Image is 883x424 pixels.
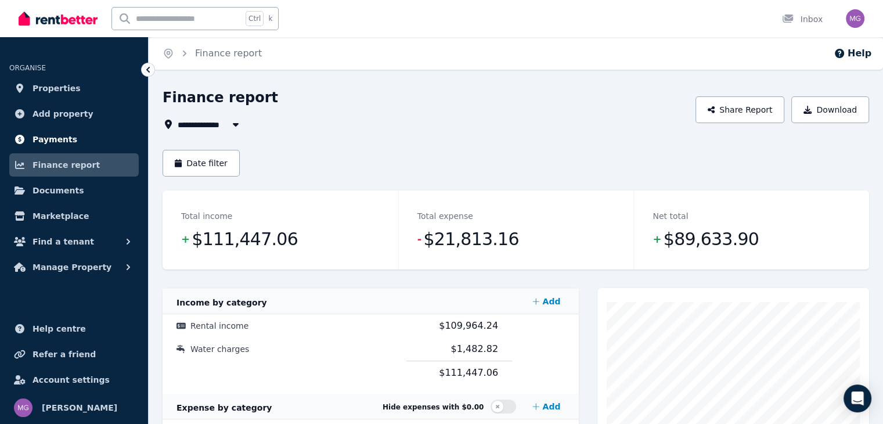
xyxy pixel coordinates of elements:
span: Marketplace [33,209,89,223]
dt: Total expense [417,209,473,223]
a: Properties [9,77,139,100]
a: Refer a friend [9,343,139,366]
a: Documents [9,179,139,202]
a: Add [528,395,565,418]
span: + [181,231,189,247]
span: Account settings [33,373,110,387]
button: Share Report [695,96,785,123]
div: Open Intercom Messenger [844,385,871,412]
h1: Finance report [163,88,278,107]
span: Find a tenant [33,235,94,249]
span: $111,447.06 [439,367,498,378]
span: Add property [33,107,93,121]
img: Mei GENCIC [14,398,33,417]
span: Hide expenses with $0.00 [383,403,484,411]
a: Marketplace [9,204,139,228]
span: Water charges [190,344,249,354]
dt: Net total [653,209,688,223]
span: k [268,14,272,23]
span: Ctrl [246,11,264,26]
span: Refer a friend [33,347,96,361]
span: Payments [33,132,77,146]
span: $21,813.16 [423,228,518,251]
a: Finance report [9,153,139,177]
span: Documents [33,184,84,197]
a: Payments [9,128,139,151]
a: Add property [9,102,139,125]
span: $109,964.24 [439,320,498,331]
button: Download [791,96,869,123]
button: Find a tenant [9,230,139,253]
span: Rental income [190,321,248,330]
button: Date filter [163,150,240,177]
span: $111,447.06 [192,228,298,251]
img: RentBetter [19,10,98,27]
span: ORGANISE [9,64,46,72]
span: Expense by category [176,403,272,412]
button: Manage Property [9,256,139,279]
a: Account settings [9,368,139,391]
dt: Total income [181,209,232,223]
img: Mei GENCIC [846,9,864,28]
a: Help centre [9,317,139,340]
span: Manage Property [33,260,111,274]
span: Income by category [176,298,267,307]
span: Help centre [33,322,86,336]
div: Inbox [782,13,823,25]
span: $1,482.82 [451,343,498,354]
a: Finance report [195,48,262,59]
nav: Breadcrumb [149,37,276,70]
span: Finance report [33,158,100,172]
span: [PERSON_NAME] [42,401,117,415]
span: - [417,231,421,247]
span: + [653,231,661,247]
span: Properties [33,81,81,95]
span: $89,633.90 [664,228,759,251]
a: Add [528,290,565,313]
button: Help [834,46,871,60]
